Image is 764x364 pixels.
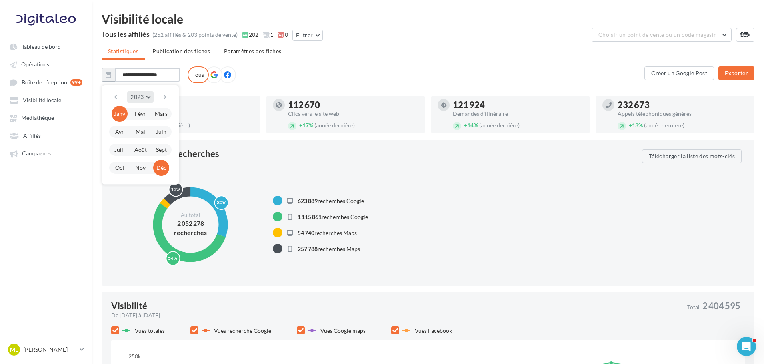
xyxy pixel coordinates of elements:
button: Août [132,142,148,158]
button: Télécharger la liste des mots-clés [642,149,742,163]
span: 2 404 595 [702,302,740,310]
span: Vues Google maps [320,327,366,334]
button: Exporter [718,66,754,80]
button: Nov [132,160,148,176]
button: Avr [112,124,128,140]
button: Choisir un point de vente ou un code magasin [592,28,732,42]
button: Créer un Google Post [644,66,714,80]
button: Juin [153,124,169,140]
span: 202 [242,31,258,39]
iframe: Intercom live chat [737,337,756,356]
span: ML [10,346,18,354]
span: Opérations [21,61,49,68]
button: Mars [153,106,169,122]
div: Vues totales [123,111,254,117]
span: Vues totales [135,327,165,334]
span: 1 115 861 [298,213,322,220]
span: (année dernière) [314,122,355,129]
span: 257 788 [298,245,318,252]
span: Total [687,304,700,310]
a: Affiliés [5,128,87,143]
label: Tous [188,66,209,83]
div: 232 673 [618,101,748,109]
a: ML [PERSON_NAME] [6,342,86,357]
span: 17% [299,122,313,129]
div: Visibilité [111,302,147,310]
a: Médiathèque [5,110,87,125]
a: Tableau de bord [5,39,87,54]
div: 2 404 595 [123,101,254,109]
button: 2023 [127,91,153,103]
span: recherches Google [298,213,368,220]
div: Demandes d'itinéraire [453,111,583,117]
span: 13% [629,122,643,129]
span: 1 [263,31,273,39]
span: Publication des fiches [152,48,210,54]
button: Filtrer [292,30,323,41]
div: Tous les affiliés [102,30,150,38]
span: recherches Maps [298,229,357,236]
text: 250k [128,353,141,360]
span: Visibilité locale [23,97,61,103]
div: 99+ [70,79,82,86]
button: Sept [153,142,169,158]
a: Campagnes [5,146,87,160]
span: 54 740 [298,229,314,236]
span: Campagnes [22,150,51,157]
span: (année dernière) [644,122,684,129]
span: recherches Google [298,197,364,204]
span: 14% [464,122,478,129]
span: + [299,122,302,129]
button: Janv [112,106,128,122]
div: 121 924 [453,101,583,109]
button: Mai [132,124,148,140]
span: Vues Facebook [415,327,452,334]
button: Juill [112,142,128,158]
span: 2023 [130,93,144,100]
div: Visibilité locale [102,13,754,25]
span: Boîte de réception [22,79,67,86]
button: Oct [112,160,128,176]
span: recherches Maps [298,245,360,252]
span: + [629,122,632,129]
span: Tableau de bord [22,43,61,50]
button: Déc [153,160,169,176]
a: Boîte de réception 99+ [5,75,87,90]
span: Affiliés [23,132,41,139]
span: (année dernière) [479,122,520,129]
a: Visibilité locale [5,93,87,107]
span: Paramètres des fiches [224,48,281,54]
div: (252 affiliés & 203 points de vente) [152,31,238,39]
span: + [464,122,467,129]
div: 112 670 [288,101,418,109]
button: Févr [132,106,148,122]
span: Vues recherche Google [214,327,271,334]
span: 623 889 [298,197,318,204]
div: Clics vers le site web [288,111,418,117]
div: Appels téléphoniques générés [618,111,748,117]
span: 0 [278,31,288,39]
span: Choisir un point de vente ou un code magasin [598,31,717,38]
div: De [DATE] à [DATE] [111,159,636,167]
a: Opérations [5,57,87,71]
p: [PERSON_NAME] [23,346,76,354]
div: De [DATE] à [DATE] [111,311,681,319]
span: Médiathèque [21,115,54,121]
